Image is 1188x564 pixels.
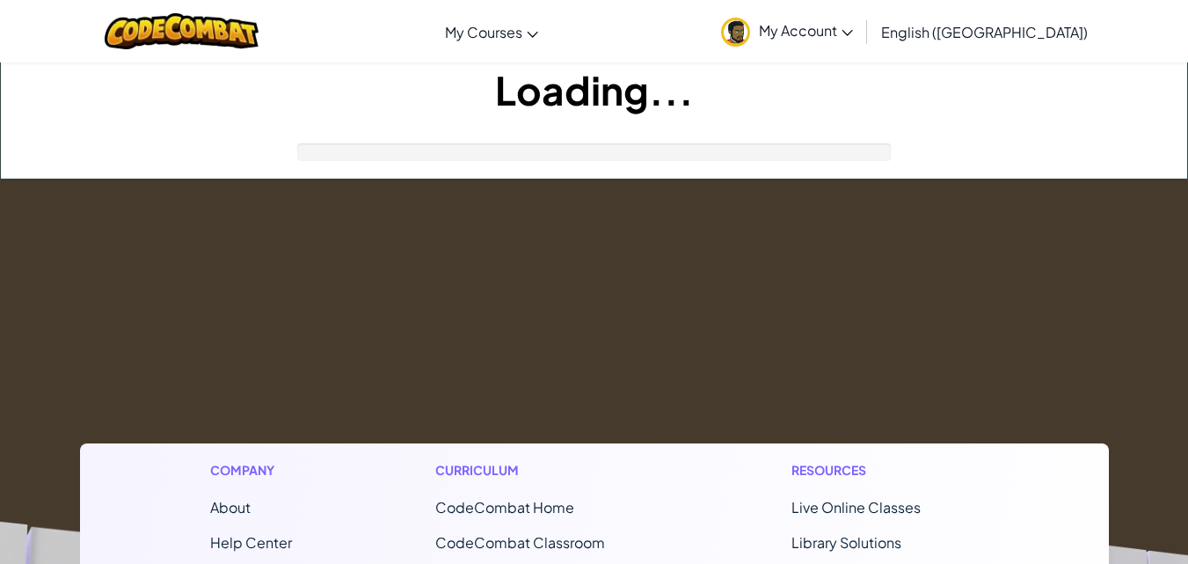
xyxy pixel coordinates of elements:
span: My Account [759,21,853,40]
a: My Account [712,4,862,59]
span: CodeCombat Home [435,498,574,516]
a: CodeCombat Classroom [435,533,605,552]
h1: Resources [791,461,979,480]
a: Help Center [210,533,292,552]
span: My Courses [445,23,522,41]
h1: Loading... [1,62,1187,117]
img: CodeCombat logo [105,13,259,49]
h1: Curriculum [435,461,648,480]
a: Live Online Classes [791,498,921,516]
img: avatar [721,18,750,47]
a: My Courses [436,8,547,55]
a: English ([GEOGRAPHIC_DATA]) [872,8,1097,55]
a: Library Solutions [791,533,901,552]
span: English ([GEOGRAPHIC_DATA]) [881,23,1088,41]
a: About [210,498,251,516]
h1: Company [210,461,292,480]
